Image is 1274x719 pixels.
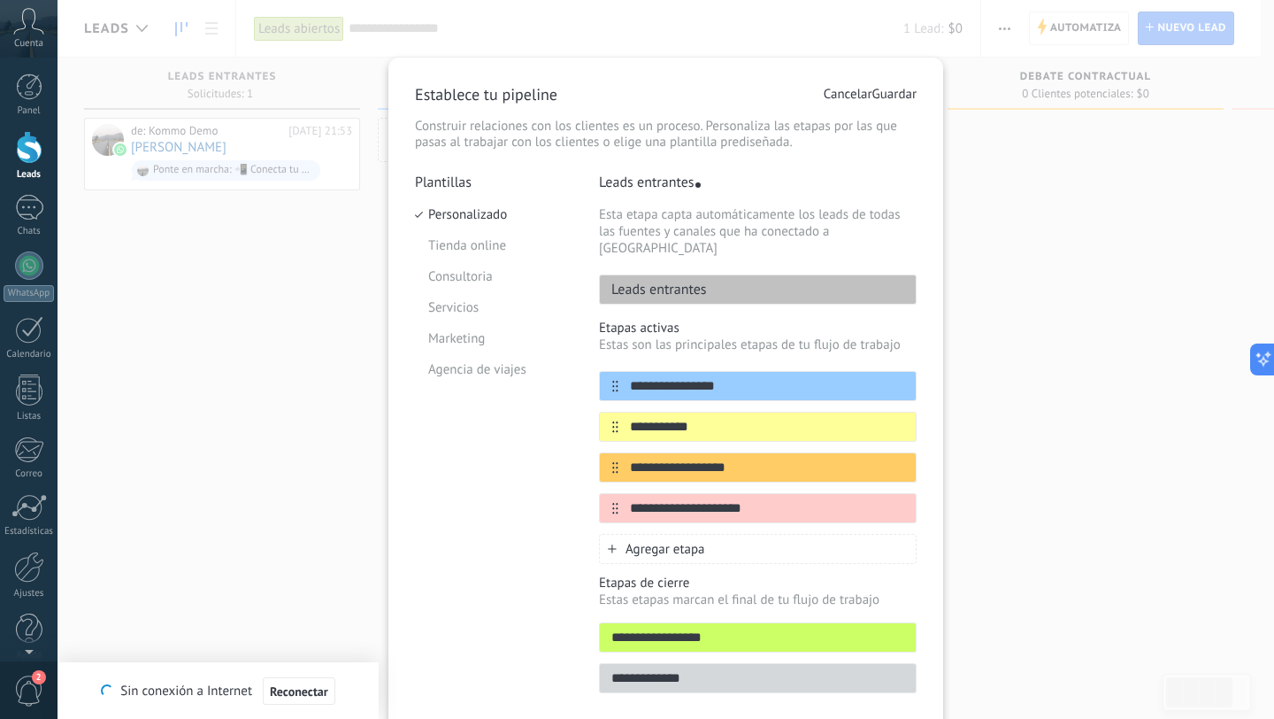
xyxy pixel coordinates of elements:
[415,119,917,151] p: Construir relaciones con los clientes es un proceso. Personaliza las etapas por las que pasas al ...
[599,591,917,608] p: Estas etapas marcan el final de tu flujo de trabajo
[4,285,54,302] div: WhatsApp
[600,281,707,298] p: Leads entrantes
[415,230,572,261] li: Tienda online
[872,86,917,103] span: Guardar
[415,199,572,230] li: Personalizado
[599,575,917,591] p: Etapas de cierre
[270,685,328,698] span: Reconectar
[415,174,572,191] p: Plantillas
[4,349,55,360] div: Calendario
[263,677,335,706] button: Reconectar
[4,468,55,480] div: Correo
[4,411,55,422] div: Listas
[599,320,917,336] p: Etapas activas
[4,226,55,237] div: Chats
[4,588,55,599] div: Ajustes
[415,354,572,385] li: Agencia de viajes
[14,38,43,50] span: Cuenta
[415,261,572,292] li: Consultoria
[599,336,917,353] p: Estas son las principales etapas de tu flujo de trabajo
[4,105,55,117] div: Panel
[625,541,705,558] span: Agregar etapa
[599,174,695,191] p: Leads entrantes
[32,670,46,684] span: 2
[415,323,572,354] li: Marketing
[4,169,55,181] div: Leads
[415,84,557,104] p: Establece tu pipeline
[4,526,55,537] div: Estadísticas
[824,86,872,103] button: Cancelar
[415,292,572,323] li: Servicios
[599,206,917,257] p: Esta etapa capta automáticamente los leads de todas las fuentes y canales que ha conectado a [GEO...
[101,676,334,706] div: Sin conexión a Internet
